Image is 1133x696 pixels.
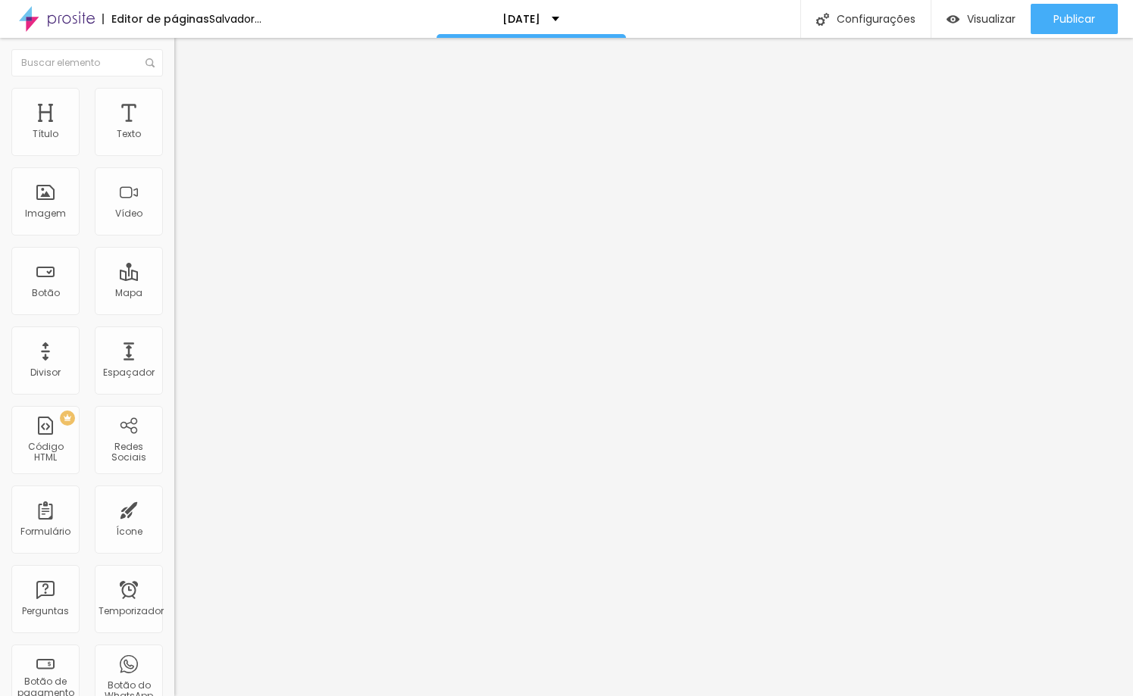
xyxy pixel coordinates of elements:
button: Publicar [1031,4,1118,34]
img: Ícone [146,58,155,67]
button: Visualizar [931,4,1031,34]
font: Mapa [115,286,142,299]
font: Editor de páginas [111,11,209,27]
input: Buscar elemento [11,49,163,76]
iframe: Editor [174,38,1133,696]
font: Texto [117,127,141,140]
font: Vídeo [115,207,142,220]
font: Código HTML [28,440,64,463]
font: Visualizar [967,11,1016,27]
font: Redes Sociais [111,440,146,463]
font: Perguntas [22,604,69,617]
font: Publicar [1053,11,1095,27]
font: Ícone [116,525,142,538]
font: Botão [32,286,60,299]
font: [DATE] [502,11,540,27]
font: Espaçador [103,366,155,379]
font: Título [33,127,58,140]
font: Formulário [20,525,70,538]
font: Divisor [30,366,61,379]
font: Salvador... [209,11,261,27]
font: Temporizador [99,604,164,617]
font: Imagem [25,207,66,220]
font: Configurações [837,11,915,27]
img: view-1.svg [947,13,959,26]
img: Ícone [816,13,829,26]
